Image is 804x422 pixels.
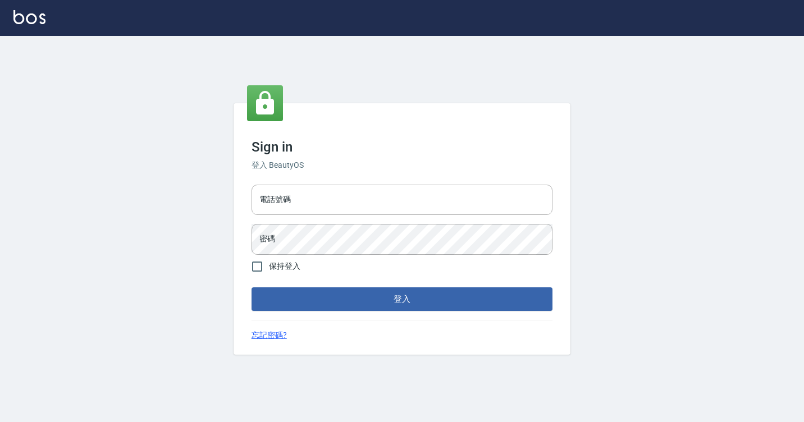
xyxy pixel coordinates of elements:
button: 登入 [252,287,552,311]
a: 忘記密碼? [252,329,287,341]
span: 保持登入 [269,260,300,272]
h6: 登入 BeautyOS [252,159,552,171]
img: Logo [13,10,45,24]
h3: Sign in [252,139,552,155]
